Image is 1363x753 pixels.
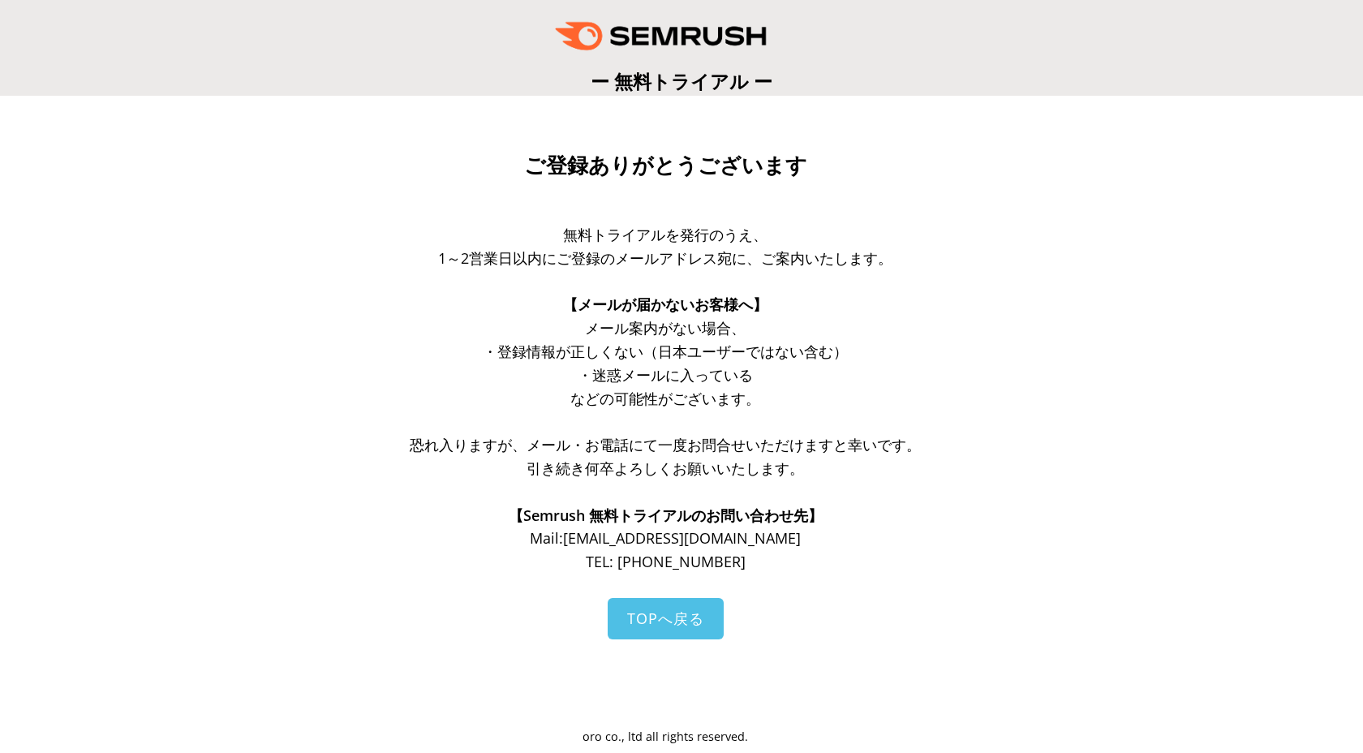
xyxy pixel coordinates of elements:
[608,598,724,639] a: TOPへ戻る
[527,458,804,478] span: 引き続き何卒よろしくお願いいたします。
[410,435,921,454] span: 恐れ入りますが、メール・お電話にて一度お問合せいただけますと幸いです。
[591,68,772,94] span: ー 無料トライアル ー
[438,248,892,268] span: 1～2営業日以内にご登録のメールアドレス宛に、ご案内いたします。
[563,225,767,244] span: 無料トライアルを発行のうえ、
[524,153,807,178] span: ご登録ありがとうございます
[586,552,746,571] span: TEL: [PHONE_NUMBER]
[483,342,848,361] span: ・登録情報が正しくない（日本ユーザーではない含む）
[627,609,704,628] span: TOPへ戻る
[578,365,753,385] span: ・迷惑メールに入っている
[563,295,767,314] span: 【メールが届かないお客様へ】
[570,389,760,408] span: などの可能性がございます。
[583,729,748,744] span: oro co., ltd all rights reserved.
[585,318,746,338] span: メール案内がない場合、
[509,506,823,525] span: 【Semrush 無料トライアルのお問い合わせ先】
[530,528,801,548] span: Mail: [EMAIL_ADDRESS][DOMAIN_NAME]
